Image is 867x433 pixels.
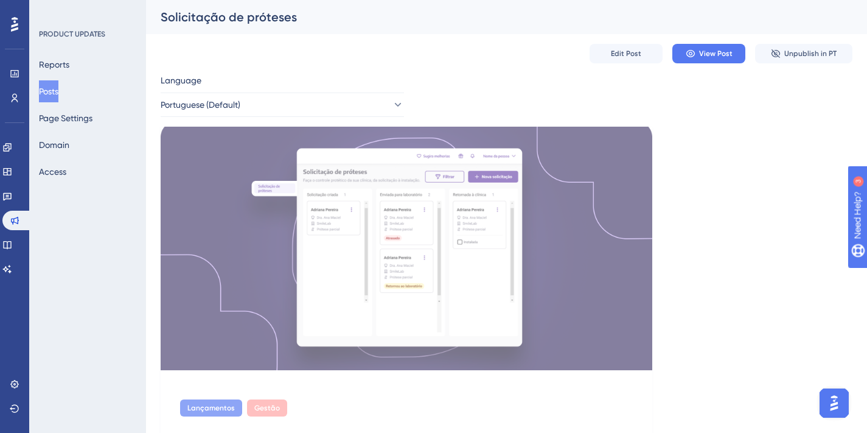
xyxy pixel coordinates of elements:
[247,400,287,417] div: Gestão
[39,54,69,76] button: Reports
[161,97,240,112] span: Portuguese (Default)
[39,134,69,156] button: Domain
[611,49,641,58] span: Edit Post
[699,49,733,58] span: View Post
[39,29,105,39] div: PRODUCT UPDATES
[39,107,92,129] button: Page Settings
[755,44,852,63] button: Unpublish in PT
[784,49,837,58] span: Unpublish in PT
[29,3,76,18] span: Need Help?
[816,385,852,421] iframe: UserGuiding AI Assistant Launcher
[161,9,822,26] div: Solicitação de próteses
[161,93,404,117] button: Portuguese (Default)
[85,6,88,16] div: 3
[590,44,663,63] button: Edit Post
[161,127,652,370] img: file-1749732230365.png
[39,80,58,102] button: Posts
[672,44,745,63] button: View Post
[180,400,242,417] div: Lançamentos
[161,73,201,88] span: Language
[39,161,66,183] button: Access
